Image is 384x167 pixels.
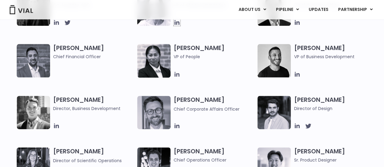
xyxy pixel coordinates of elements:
a: PARTNERSHIPMenu Toggle [333,5,378,15]
a: UPDATES [304,5,333,15]
h3: [PERSON_NAME] [294,96,375,112]
h3: [PERSON_NAME] [174,96,255,112]
span: Director of Design [294,105,375,112]
span: Chief Financial Officer [53,53,134,60]
span: Director, Business Development [53,105,134,112]
img: Catie [137,44,171,78]
a: ABOUT USMenu Toggle [234,5,271,15]
span: Chief Corporate Affairs Officer [174,106,240,112]
span: Sr. Product Designer [294,157,375,163]
h3: [PERSON_NAME] [174,147,255,163]
h3: [PERSON_NAME] [174,44,255,69]
img: A black and white photo of a smiling man in a suit at ARVO 2023. [17,96,50,129]
h3: [PERSON_NAME] [53,44,134,60]
h3: [PERSON_NAME] [53,147,134,164]
h3: [PERSON_NAME] [294,44,375,60]
img: Headshot of smiling man named Albert [257,96,291,129]
img: Paolo-M [137,96,171,129]
span: Chief Operations Officer [174,157,255,163]
span: VP of People [174,53,255,60]
a: PIPELINEMenu Toggle [271,5,304,15]
img: Vial Logo [9,5,33,14]
span: VP of Business Development [294,53,375,60]
h3: [PERSON_NAME] [53,96,134,112]
span: Director of Scientific Operations [53,158,122,164]
h3: [PERSON_NAME] [294,147,375,163]
img: Headshot of smiling man named Samir [17,44,50,77]
img: A black and white photo of a man smiling. [257,44,291,77]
